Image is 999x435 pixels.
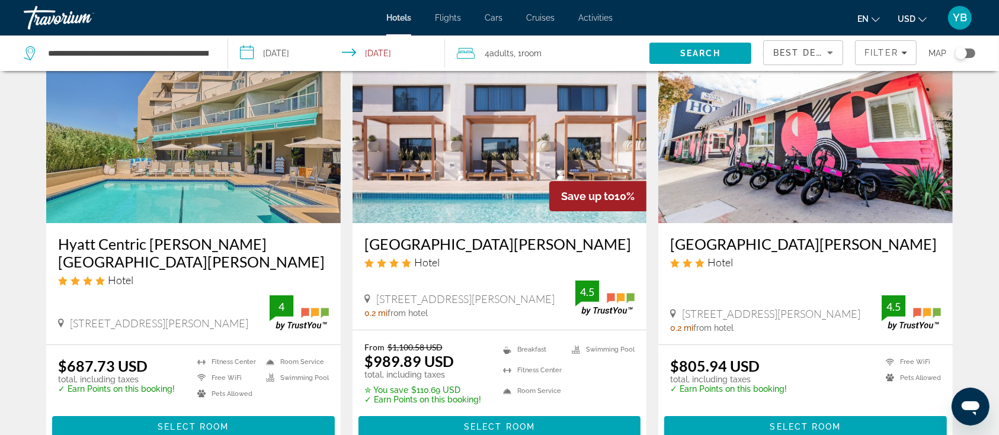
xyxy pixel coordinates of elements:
[670,375,787,384] p: total, including taxes
[649,43,752,64] button: Search
[388,308,428,318] span: from hotel
[857,10,880,27] button: Change language
[682,307,860,320] span: [STREET_ADDRESS][PERSON_NAME]
[58,273,329,286] div: 4 star Hotel
[497,342,566,357] li: Breakfast
[953,12,967,24] span: YB
[191,389,260,399] li: Pets Allowed
[435,13,461,22] a: Flights
[445,36,649,71] button: Travelers: 4 adults, 0 children
[770,422,841,431] span: Select Room
[664,419,947,432] a: Select Room
[670,323,693,333] span: 0.2 mi
[773,46,833,60] mat-select: Sort by
[670,357,760,375] ins: $805.94 USD
[58,384,175,394] p: ✓ Earn Points on this booking!
[364,342,385,352] span: From
[364,235,635,253] a: [GEOGRAPHIC_DATA][PERSON_NAME]
[70,317,248,330] span: [STREET_ADDRESS][PERSON_NAME]
[108,273,133,286] span: Hotel
[670,384,787,394] p: ✓ Earn Points on this booking!
[364,256,635,269] div: 4 star Hotel
[58,235,329,270] a: Hyatt Centric [PERSON_NAME] [GEOGRAPHIC_DATA][PERSON_NAME]
[944,5,975,30] button: User Menu
[882,295,941,330] img: TrustYou guest rating badge
[773,48,835,57] span: Best Deals
[260,373,329,383] li: Swimming Pool
[693,323,734,333] span: from hotel
[561,190,614,202] span: Save up to
[857,14,869,24] span: en
[566,342,635,357] li: Swimming Pool
[952,388,990,426] iframe: Button to launch messaging window
[497,363,566,378] li: Fitness Center
[46,34,341,223] img: Hyatt Centric Delfina Santa Monica
[364,395,481,404] p: ✓ Earn Points on this booking!
[575,281,635,315] img: TrustYou guest rating badge
[497,384,566,398] li: Room Service
[364,385,408,395] span: ✮ You save
[549,181,646,211] div: 10%
[270,299,293,314] div: 4
[270,295,329,330] img: TrustYou guest rating badge
[158,422,229,431] span: Select Room
[658,34,953,223] img: Santa Monica Hotel
[464,422,535,431] span: Select Room
[353,34,647,223] img: Hilton Santa Monica Hotel & Suites
[364,370,481,379] p: total, including taxes
[707,256,733,269] span: Hotel
[376,292,555,305] span: [STREET_ADDRESS][PERSON_NAME]
[490,49,514,58] span: Adults
[680,49,721,58] span: Search
[364,308,388,318] span: 0.2 mi
[864,48,898,57] span: Filter
[58,375,175,384] p: total, including taxes
[191,357,260,367] li: Fitness Center
[388,342,443,352] del: $1,100.58 USD
[414,256,440,269] span: Hotel
[485,45,514,62] span: 4
[898,10,927,27] button: Change currency
[386,13,411,22] a: Hotels
[485,13,502,22] a: Cars
[24,2,142,33] a: Travorium
[880,373,941,383] li: Pets Allowed
[52,419,335,432] a: Select Room
[191,373,260,383] li: Free WiFi
[578,13,613,22] a: Activities
[670,235,941,253] a: [GEOGRAPHIC_DATA][PERSON_NAME]
[855,40,917,65] button: Filters
[522,49,542,58] span: Room
[514,45,542,62] span: , 1
[526,13,555,22] a: Cruises
[364,385,481,395] p: $110.69 USD
[47,44,210,62] input: Search hotel destination
[928,45,946,62] span: Map
[880,357,941,367] li: Free WiFi
[260,357,329,367] li: Room Service
[898,14,915,24] span: USD
[946,48,975,59] button: Toggle map
[670,256,941,269] div: 3 star Hotel
[358,419,641,432] a: Select Room
[228,36,444,71] button: Select check in and out date
[364,352,454,370] ins: $989.89 USD
[882,299,905,314] div: 4.5
[575,285,599,299] div: 4.5
[58,357,148,375] ins: $687.73 USD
